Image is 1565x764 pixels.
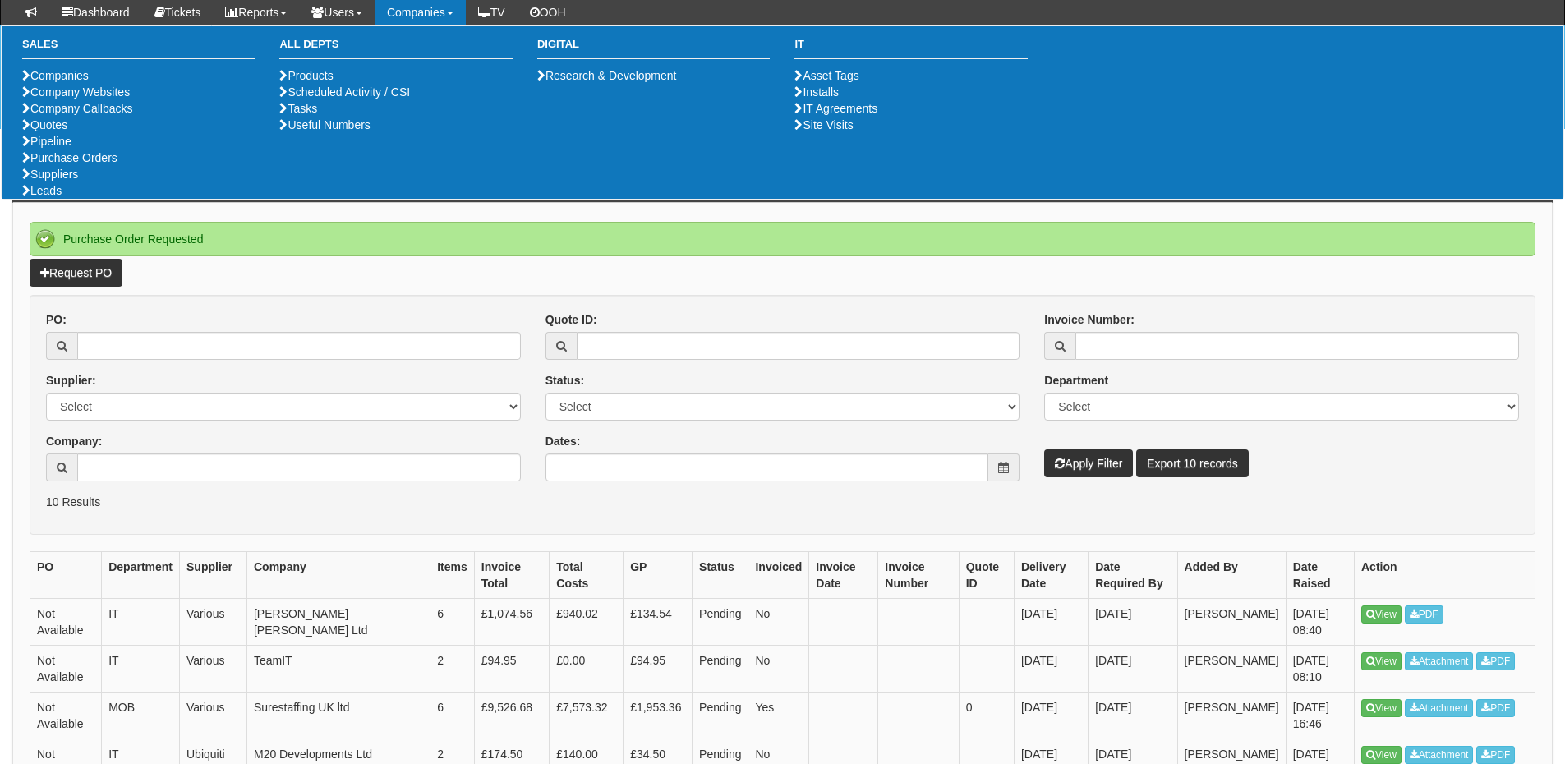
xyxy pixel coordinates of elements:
[180,692,247,739] td: Various
[22,39,255,59] h3: Sales
[550,692,624,739] td: £7,573.32
[748,645,809,692] td: No
[1044,311,1135,328] label: Invoice Number:
[279,118,370,131] a: Useful Numbers
[430,645,475,692] td: 2
[246,692,430,739] td: Surestaffing UK ltd
[474,551,549,598] th: Invoice Total
[1089,551,1177,598] th: Date Required By
[474,692,549,739] td: £9,526.68
[959,551,1014,598] th: Quote ID
[1405,652,1474,670] a: Attachment
[624,598,693,645] td: £134.54
[279,102,317,115] a: Tasks
[550,551,624,598] th: Total Costs
[550,645,624,692] td: £0.00
[1405,699,1474,717] a: Attachment
[279,39,512,59] h3: All Depts
[246,598,430,645] td: [PERSON_NAME] [PERSON_NAME] Ltd
[693,551,748,598] th: Status
[1136,449,1249,477] a: Export 10 records
[1014,551,1088,598] th: Delivery Date
[624,645,693,692] td: £94.95
[102,645,180,692] td: IT
[794,102,877,115] a: IT Agreements
[430,692,475,739] td: 6
[545,372,584,389] label: Status:
[794,69,858,82] a: Asset Tags
[180,598,247,645] td: Various
[30,645,102,692] td: Not Available
[1044,372,1108,389] label: Department
[430,551,475,598] th: Items
[1044,449,1133,477] button: Apply Filter
[1286,598,1354,645] td: [DATE] 08:40
[1361,746,1402,764] a: View
[30,259,122,287] a: Request PO
[30,222,1535,256] div: Purchase Order Requested
[1177,645,1286,692] td: [PERSON_NAME]
[22,151,117,164] a: Purchase Orders
[22,135,71,148] a: Pipeline
[1361,605,1402,624] a: View
[550,598,624,645] td: £940.02
[474,598,549,645] td: £1,074.56
[474,645,549,692] td: £94.95
[1177,692,1286,739] td: [PERSON_NAME]
[1476,699,1515,717] a: PDF
[46,433,102,449] label: Company:
[748,692,809,739] td: Yes
[693,692,748,739] td: Pending
[430,598,475,645] td: 6
[1361,699,1402,717] a: View
[30,551,102,598] th: PO
[1177,598,1286,645] td: [PERSON_NAME]
[1405,605,1443,624] a: PDF
[693,598,748,645] td: Pending
[1177,551,1286,598] th: Added By
[22,69,89,82] a: Companies
[1286,645,1354,692] td: [DATE] 08:10
[748,598,809,645] td: No
[22,85,130,99] a: Company Websites
[878,551,959,598] th: Invoice Number
[537,39,770,59] h3: Digital
[1286,551,1354,598] th: Date Raised
[246,645,430,692] td: TeamIT
[46,494,1519,510] p: 10 Results
[30,692,102,739] td: Not Available
[46,311,67,328] label: PO:
[537,69,677,82] a: Research & Development
[748,551,809,598] th: Invoiced
[693,645,748,692] td: Pending
[22,184,62,197] a: Leads
[1014,645,1088,692] td: [DATE]
[246,551,430,598] th: Company
[279,85,410,99] a: Scheduled Activity / CSI
[794,85,839,99] a: Installs
[794,39,1027,59] h3: IT
[1476,652,1515,670] a: PDF
[46,372,96,389] label: Supplier:
[1476,746,1515,764] a: PDF
[22,168,78,181] a: Suppliers
[1089,692,1177,739] td: [DATE]
[180,551,247,598] th: Supplier
[1405,746,1474,764] a: Attachment
[102,692,180,739] td: MOB
[1361,652,1402,670] a: View
[1286,692,1354,739] td: [DATE] 16:46
[1089,598,1177,645] td: [DATE]
[624,692,693,739] td: £1,953.36
[959,692,1014,739] td: 0
[1014,598,1088,645] td: [DATE]
[1355,551,1535,598] th: Action
[102,551,180,598] th: Department
[1014,692,1088,739] td: [DATE]
[794,118,853,131] a: Site Visits
[624,551,693,598] th: GP
[1089,645,1177,692] td: [DATE]
[545,433,581,449] label: Dates:
[180,645,247,692] td: Various
[22,118,67,131] a: Quotes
